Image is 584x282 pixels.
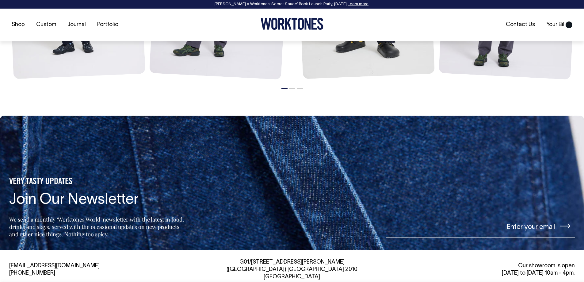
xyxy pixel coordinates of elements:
a: Portfolio [95,20,121,30]
button: 2 of 3 [289,88,295,89]
a: Learn more [348,2,368,6]
h4: Join Our Newsletter [9,192,186,208]
div: [PERSON_NAME] × Worktones ‘Secret Sauce’ Book Launch Party, [DATE]. . [6,2,578,6]
a: [EMAIL_ADDRESS][DOMAIN_NAME] [9,263,100,268]
a: Your Bill1 [544,20,575,30]
a: [PHONE_NUMBER] [9,271,55,276]
div: Our showroom is open [DATE] to [DATE] 10am - 4pm. [392,262,575,277]
a: Journal [65,20,88,30]
p: We send a monthly ‘Worktones World’ newsletter with the latest in food, drinks and stays, served ... [9,216,186,238]
a: Custom [34,20,59,30]
div: G01/[STREET_ADDRESS][PERSON_NAME] ([GEOGRAPHIC_DATA]) [GEOGRAPHIC_DATA] 2010 [GEOGRAPHIC_DATA] [201,259,383,281]
input: Enter your email [386,215,575,238]
button: 3 of 3 [297,88,303,89]
h5: VERY TASTY UPDATES [9,177,186,187]
a: Contact Us [503,20,537,30]
button: 1 of 3 [281,88,288,89]
span: 1 [566,21,572,28]
a: Shop [9,20,27,30]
